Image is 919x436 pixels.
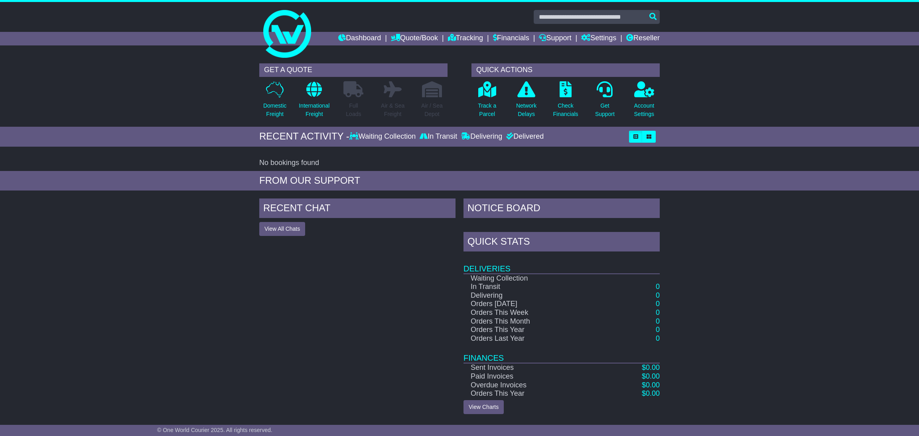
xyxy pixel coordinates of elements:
[656,308,660,316] a: 0
[463,363,606,372] td: Sent Invoices
[646,389,660,397] span: 0.00
[349,132,418,141] div: Waiting Collection
[418,132,459,141] div: In Transit
[299,102,329,118] p: International Freight
[463,198,660,220] div: NOTICE BOARD
[259,175,660,187] div: FROM OUR SUPPORT
[298,81,330,123] a: InternationalFreight
[463,274,606,283] td: Waiting Collection
[463,400,504,414] a: View Charts
[656,283,660,291] a: 0
[463,291,606,300] td: Delivering
[463,334,606,343] td: Orders Last Year
[463,253,660,274] td: Deliveries
[646,381,660,389] span: 0.00
[259,222,305,236] button: View All Chats
[493,32,529,45] a: Financials
[263,81,287,123] a: DomesticFreight
[581,32,616,45] a: Settings
[595,102,615,118] p: Get Support
[634,102,655,118] p: Account Settings
[259,63,448,77] div: GET A QUOTE
[656,291,660,299] a: 0
[595,81,615,123] a: GetSupport
[471,63,660,77] div: QUICK ACTIONS
[259,131,349,142] div: RECENT ACTIVITY -
[626,32,660,45] a: Reseller
[642,363,660,371] a: $0.00
[463,232,660,253] div: Quick Stats
[381,102,404,118] p: Air & Sea Freight
[463,283,606,291] td: In Transit
[642,372,660,380] a: $0.00
[459,132,504,141] div: Delivering
[463,317,606,326] td: Orders This Month
[338,32,381,45] a: Dashboard
[516,81,537,123] a: NetworkDelays
[634,81,655,123] a: AccountSettings
[263,102,286,118] p: Domestic Freight
[463,343,660,363] td: Finances
[448,32,483,45] a: Tracking
[391,32,438,45] a: Quote/Book
[477,81,497,123] a: Track aParcel
[157,427,272,433] span: © One World Courier 2025. All rights reserved.
[463,389,606,398] td: Orders This Year
[642,389,660,397] a: $0.00
[463,372,606,381] td: Paid Invoices
[656,300,660,308] a: 0
[539,32,571,45] a: Support
[463,326,606,334] td: Orders This Year
[656,326,660,334] a: 0
[642,381,660,389] a: $0.00
[656,334,660,342] a: 0
[646,372,660,380] span: 0.00
[463,381,606,390] td: Overdue Invoices
[504,132,544,141] div: Delivered
[478,102,496,118] p: Track a Parcel
[259,159,660,167] div: No bookings found
[646,363,660,371] span: 0.00
[421,102,443,118] p: Air / Sea Depot
[343,102,363,118] p: Full Loads
[553,81,579,123] a: CheckFinancials
[516,102,536,118] p: Network Delays
[463,300,606,308] td: Orders [DATE]
[463,308,606,317] td: Orders This Week
[553,102,578,118] p: Check Financials
[656,317,660,325] a: 0
[259,198,456,220] div: RECENT CHAT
